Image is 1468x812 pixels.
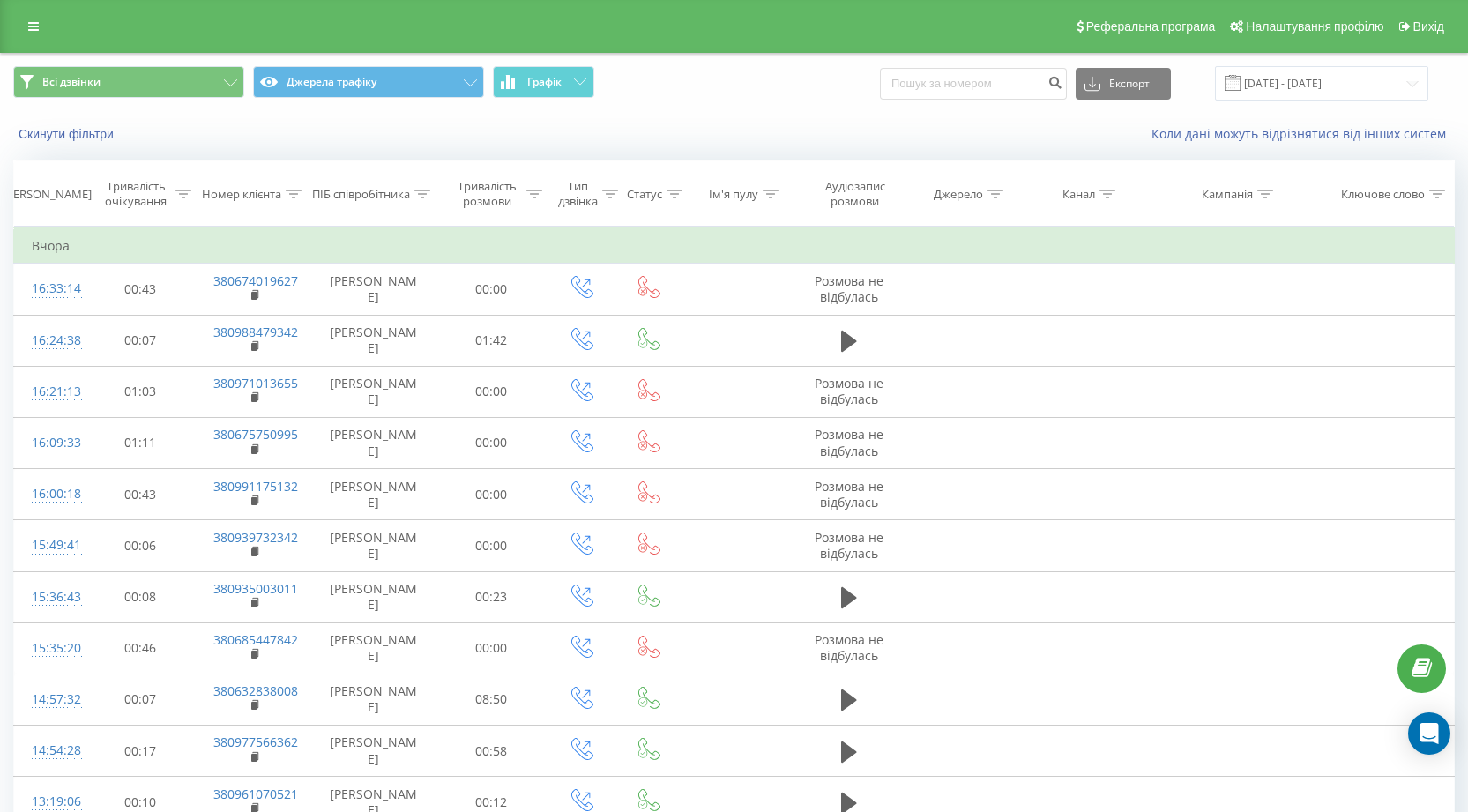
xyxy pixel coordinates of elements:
div: Ім'я пулу [709,187,758,202]
td: [PERSON_NAME] [311,571,436,622]
span: Розмова не відбулась [815,272,883,305]
div: Тип дзвінка [558,179,598,209]
div: Open Intercom Messenger [1408,712,1450,755]
input: Пошук за номером [880,68,1067,100]
button: Експорт [1076,68,1171,100]
a: 380991175132 [213,478,298,495]
td: [PERSON_NAME] [311,469,436,520]
span: Всі дзвінки [42,75,101,89]
div: 14:57:32 [32,682,67,717]
td: [PERSON_NAME] [311,315,436,366]
td: [PERSON_NAME] [311,726,436,777]
td: [PERSON_NAME] [311,264,436,315]
div: 16:21:13 [32,375,67,409]
td: 00:43 [85,469,196,520]
div: Канал [1062,187,1095,202]
a: 380675750995 [213,426,298,443]
td: 00:00 [436,622,547,674]
td: 00:07 [85,674,196,725]
span: Вихід [1413,19,1444,34]
td: 00:00 [436,520,547,571]
div: Кампанія [1202,187,1253,202]
td: Вчора [14,228,1455,264]
button: Джерела трафіку [253,66,484,98]
div: 16:09:33 [32,426,67,460]
td: 08:50 [436,674,547,725]
a: 380632838008 [213,682,298,699]
td: 00:08 [85,571,196,622]
td: 00:00 [436,366,547,417]
td: [PERSON_NAME] [311,417,436,468]
div: 14:54:28 [32,734,67,768]
div: Тривалість очікування [101,179,171,209]
span: Розмова не відбулась [815,478,883,510]
div: Джерело [934,187,983,202]
div: 16:00:18 [32,477,67,511]
td: [PERSON_NAME] [311,622,436,674]
button: Скинути фільтри [13,126,123,142]
a: Коли дані можуть відрізнятися вiд інших систем [1151,125,1455,142]
span: Розмова не відбулась [815,631,883,664]
div: 15:35:20 [32,631,67,666]
div: Тривалість розмови [451,179,522,209]
td: 00:17 [85,726,196,777]
a: 380988479342 [213,324,298,340]
span: Розмова не відбулась [815,375,883,407]
div: ПІБ співробітника [312,187,410,202]
td: [PERSON_NAME] [311,366,436,417]
a: 380674019627 [213,272,298,289]
a: 380971013655 [213,375,298,391]
td: 00:58 [436,726,547,777]
span: Розмова не відбулась [815,529,883,562]
span: Розмова не відбулась [815,426,883,458]
div: Номер клієнта [202,187,281,202]
td: 00:00 [436,417,547,468]
a: 380961070521 [213,786,298,802]
td: 00:06 [85,520,196,571]
span: Реферальна програма [1086,19,1216,34]
a: 380939732342 [213,529,298,546]
td: 01:42 [436,315,547,366]
div: 16:24:38 [32,324,67,358]
a: 380935003011 [213,580,298,597]
button: Графік [493,66,594,98]
td: 00:43 [85,264,196,315]
td: 01:03 [85,366,196,417]
td: 00:23 [436,571,547,622]
td: 00:07 [85,315,196,366]
div: 15:49:41 [32,528,67,562]
span: Налаштування профілю [1246,19,1383,34]
td: [PERSON_NAME] [311,674,436,725]
td: 00:46 [85,622,196,674]
a: 380977566362 [213,734,298,750]
td: 00:00 [436,264,547,315]
a: 380685447842 [213,631,298,648]
div: [PERSON_NAME] [3,187,92,202]
div: Аудіозапис розмови [812,179,898,209]
button: Всі дзвінки [13,66,244,98]
div: Статус [627,187,662,202]
div: 16:33:14 [32,272,67,306]
td: 01:11 [85,417,196,468]
td: 00:00 [436,469,547,520]
div: 15:36:43 [32,580,67,615]
span: Графік [527,76,562,88]
div: Ключове слово [1341,187,1425,202]
td: [PERSON_NAME] [311,520,436,571]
